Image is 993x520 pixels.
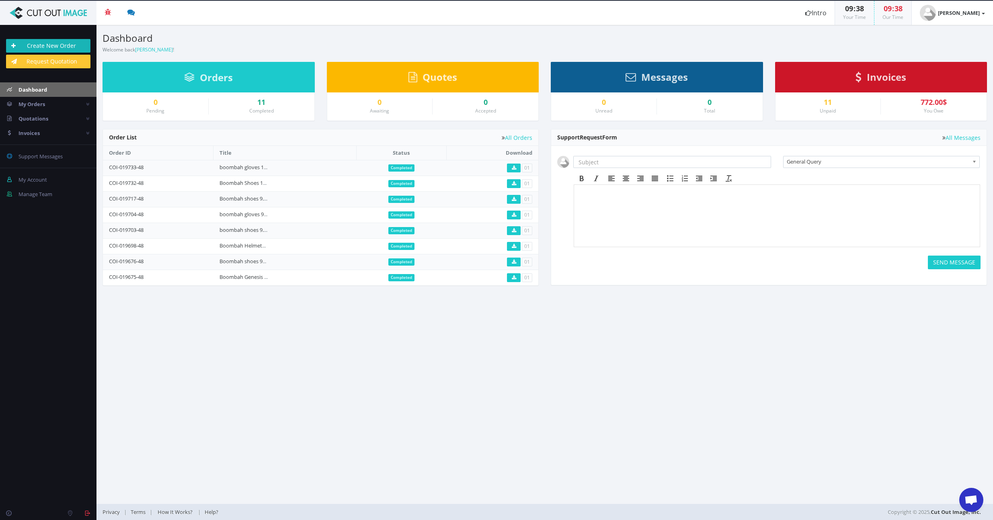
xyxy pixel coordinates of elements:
div: Open chat [959,488,983,512]
a: Boombah shoes 9/16 [220,258,270,265]
span: Completed [388,227,414,234]
input: Subject [573,156,771,168]
div: 772.00$ [887,98,981,106]
small: Unpaid [820,107,836,114]
div: Clear formatting [722,173,736,184]
div: Bullet list [663,173,677,184]
a: boombah shoes 9.23 [220,226,269,233]
a: COI-019732-48 [109,179,144,186]
span: Completed [388,211,414,219]
span: Completed [388,243,414,250]
span: Order List [109,133,137,141]
div: Bold [574,173,589,184]
a: All Orders [502,135,532,141]
a: [PERSON_NAME] [912,1,993,25]
div: 0 [333,98,427,106]
a: Boombah Shoes 10/7 [220,179,271,186]
small: You Owe [924,107,944,114]
th: Status [356,146,446,160]
a: COI-019704-48 [109,211,144,218]
a: Terms [127,508,150,516]
a: COI-019733-48 [109,164,144,171]
div: Align left [604,173,619,184]
small: Unread [595,107,612,114]
th: Title [213,146,356,160]
span: Completed [388,180,414,187]
a: 0 [439,98,532,106]
div: Align right [633,173,648,184]
div: Italic [589,173,603,184]
img: user_default.jpg [920,5,936,21]
a: How It Works? [152,508,198,516]
span: Completed [388,164,414,172]
a: COI-019675-48 [109,273,144,280]
a: Quotes [408,75,457,82]
a: Boombah shoes 9.30 [220,195,269,202]
img: Cut Out Image [6,7,90,19]
a: 0 [557,98,650,106]
small: Your Time [843,14,866,20]
a: COI-019717-48 [109,195,144,202]
span: Request [580,133,602,141]
span: Messages [641,70,688,84]
a: boombah gloves 9.23 [220,211,271,218]
a: boombah gloves 10/7 [220,164,271,171]
span: Support Messages [18,153,63,160]
th: Download [446,146,538,160]
a: COI-019698-48 [109,242,144,249]
span: Dashboard [18,86,47,93]
a: Request Quotation [6,55,90,68]
span: Support Form [557,133,617,141]
a: Boombah Genesis 2 PT 2 [220,273,278,280]
a: COI-019703-48 [109,226,144,233]
a: Create New Order [6,39,90,53]
a: 0 [109,98,202,106]
span: My Orders [18,100,45,108]
span: How It Works? [158,508,193,516]
a: COI-019676-48 [109,258,144,265]
div: 0 [663,98,757,106]
a: Orders [184,76,233,83]
div: | | | [103,504,692,520]
span: 38 [856,4,864,13]
div: Justify [648,173,662,184]
a: Cut Out Image, Inc. [931,508,981,516]
span: 09 [884,4,892,13]
a: 11 [215,98,308,106]
span: : [892,4,895,13]
span: Invoices [18,129,40,137]
span: : [853,4,856,13]
small: Total [704,107,715,114]
span: General Query [787,156,969,167]
span: Completed [388,274,414,281]
strong: [PERSON_NAME] [938,9,980,16]
span: Invoices [867,70,906,84]
h3: Dashboard [103,33,539,43]
span: 09 [845,4,853,13]
span: Quotations [18,115,48,122]
span: Manage Team [18,190,52,198]
a: Messages [626,75,688,82]
a: Invoices [856,75,906,82]
img: user_default.jpg [557,156,569,168]
span: 38 [895,4,903,13]
div: Align center [619,173,633,184]
th: Order ID [103,146,213,160]
a: All Messages [942,135,981,141]
div: Increase indent [706,173,721,184]
a: 11 [782,98,875,106]
div: Numbered list [677,173,692,184]
a: Help? [201,508,222,516]
button: SEND MESSAGE [928,256,981,269]
small: Completed [249,107,274,114]
span: Copyright © 2025, [888,508,981,516]
small: Pending [146,107,164,114]
span: Completed [388,258,414,266]
span: Quotes [423,70,457,84]
iframe: Rich Text Area. Press ALT-F9 for menu. Press ALT-F10 for toolbar. Press ALT-0 for help [574,185,980,247]
a: Intro [797,1,835,25]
